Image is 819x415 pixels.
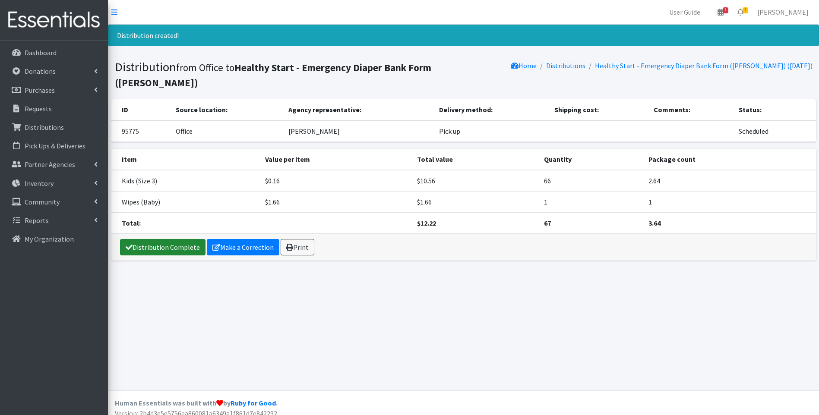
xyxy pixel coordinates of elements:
[643,192,816,213] td: 1
[25,104,52,113] p: Requests
[711,3,730,21] a: 1
[434,120,550,142] td: Pick up
[3,212,104,229] a: Reports
[511,61,537,70] a: Home
[648,219,661,227] strong: 3.64
[283,99,434,120] th: Agency representative:
[417,219,436,227] strong: $12.22
[643,149,816,170] th: Package count
[25,141,85,150] p: Pick Ups & Deliveries
[539,170,643,192] td: 66
[25,179,54,188] p: Inventory
[122,219,141,227] strong: Total:
[25,86,55,94] p: Purchases
[3,44,104,61] a: Dashboard
[662,3,707,21] a: User Guide
[3,100,104,117] a: Requests
[544,219,551,227] strong: 67
[260,149,412,170] th: Value per item
[3,6,104,35] img: HumanEssentials
[3,137,104,154] a: Pick Ups & Deliveries
[539,149,643,170] th: Quantity
[207,239,279,255] a: Make a Correction
[546,61,585,70] a: Distributions
[734,99,816,120] th: Status:
[260,192,412,213] td: $1.66
[25,48,57,57] p: Dashboard
[549,99,648,120] th: Shipping cost:
[643,170,816,192] td: 2.64
[595,61,813,70] a: Healthy Start - Emergency Diaper Bank Form ([PERSON_NAME]) ([DATE])
[111,170,260,192] td: Kids (Size 3)
[539,192,643,213] td: 1
[734,120,816,142] td: Scheduled
[111,120,171,142] td: 95775
[3,230,104,248] a: My Organization
[111,192,260,213] td: Wipes (Baby)
[115,61,431,89] small: from Office to
[111,149,260,170] th: Item
[3,119,104,136] a: Distributions
[281,239,314,255] a: Print
[25,160,75,169] p: Partner Agencies
[434,99,550,120] th: Delivery method:
[730,3,750,21] a: 1
[115,61,431,89] b: Healthy Start - Emergency Diaper Bank Form ([PERSON_NAME])
[25,216,49,225] p: Reports
[260,170,412,192] td: $0.16
[171,99,283,120] th: Source location:
[25,123,64,132] p: Distributions
[743,7,748,13] span: 1
[648,99,734,120] th: Comments:
[231,399,276,407] a: Ruby for Good
[3,63,104,80] a: Donations
[3,193,104,211] a: Community
[3,82,104,99] a: Purchases
[283,120,434,142] td: [PERSON_NAME]
[750,3,816,21] a: [PERSON_NAME]
[723,7,728,13] span: 1
[3,156,104,173] a: Partner Agencies
[115,60,461,89] h1: Distribution
[412,149,539,170] th: Total value
[171,120,283,142] td: Office
[25,67,56,75] p: Donations
[412,192,539,213] td: $1.66
[120,239,206,255] a: Distribution Complete
[111,99,171,120] th: ID
[108,25,819,46] div: Distribution created!
[25,198,60,206] p: Community
[115,399,278,407] strong: Human Essentials was built with by .
[3,175,104,192] a: Inventory
[412,170,539,192] td: $10.56
[25,235,74,243] p: My Organization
